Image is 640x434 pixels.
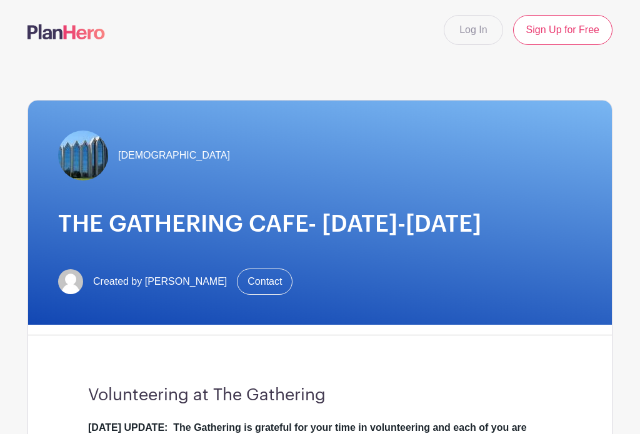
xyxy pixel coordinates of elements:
[237,269,292,295] a: Contact
[58,131,108,180] img: TheGathering.jpeg
[88,385,552,405] h3: Volunteering at The Gathering
[93,274,227,289] span: Created by [PERSON_NAME]
[27,24,105,39] img: logo-507f7623f17ff9eddc593b1ce0a138ce2505c220e1c5a4e2b4648c50719b7d32.svg
[58,269,83,294] img: default-ce2991bfa6775e67f084385cd625a349d9dcbb7a52a09fb2fda1e96e2d18dcdb.png
[513,15,612,45] a: Sign Up for Free
[58,210,582,239] h1: THE GATHERING CAFE- [DATE]-[DATE]
[444,15,502,45] a: Log In
[118,148,230,163] span: [DEMOGRAPHIC_DATA]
